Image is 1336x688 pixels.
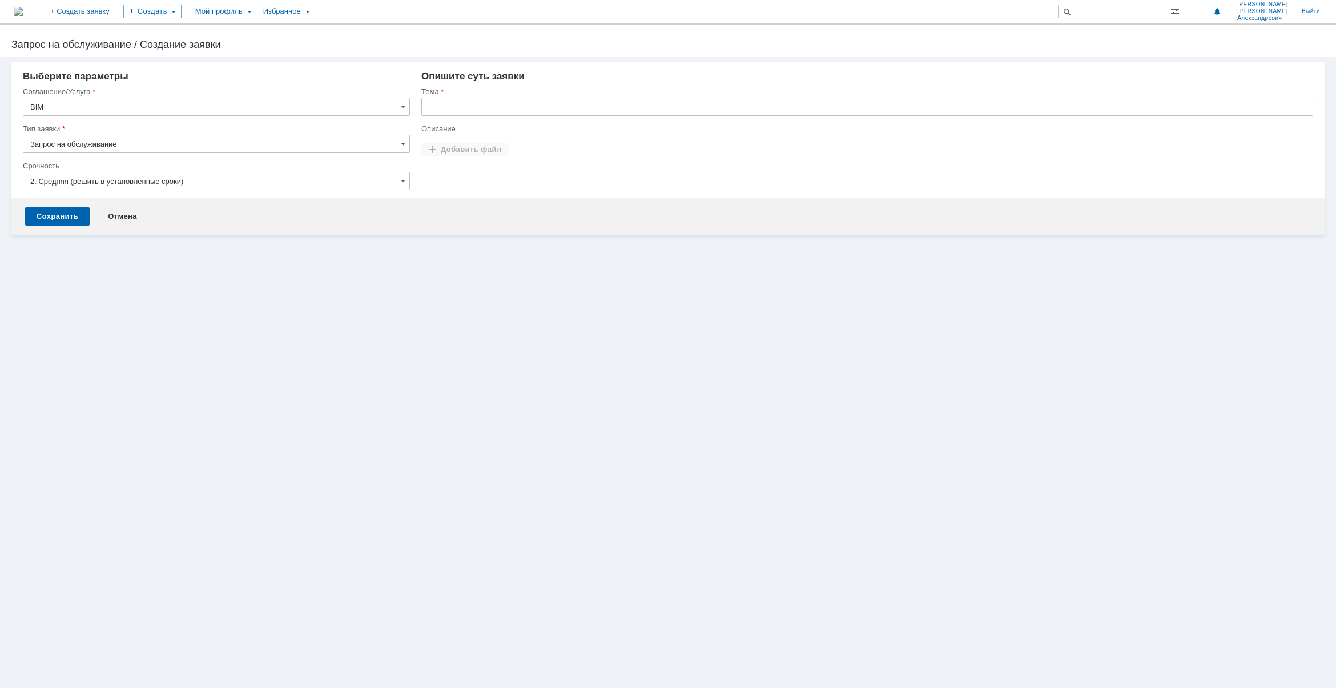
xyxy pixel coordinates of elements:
[23,88,408,95] div: Соглашение/Услуга
[421,88,1311,95] div: Тема
[1237,8,1288,15] span: [PERSON_NAME]
[11,39,1325,50] div: Запрос на обслуживание / Создание заявки
[123,5,182,18] div: Создать
[421,125,1311,132] div: Описание
[421,71,525,82] span: Опишите суть заявки
[1170,5,1182,16] span: Расширенный поиск
[1237,1,1288,8] span: [PERSON_NAME]
[23,162,408,170] div: Срочность
[23,125,408,132] div: Тип заявки
[14,7,23,16] img: logo
[23,71,128,82] span: Выберите параметры
[14,7,23,16] a: Перейти на домашнюю страницу
[1237,15,1288,22] span: Александрович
